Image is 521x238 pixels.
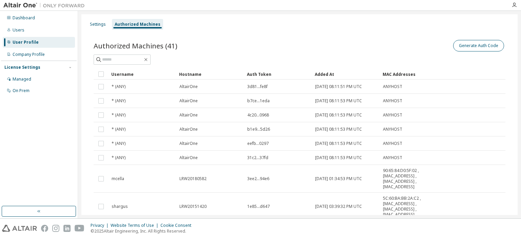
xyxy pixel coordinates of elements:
[383,141,402,146] span: ANYHOST
[112,98,126,104] span: * (ANY)
[383,112,402,118] span: ANYHOST
[179,112,198,118] span: AltairOne
[3,2,88,9] img: Altair One
[315,84,362,89] span: [DATE] 08:11:51 PM UTC
[91,223,111,228] div: Privacy
[94,41,177,50] span: Authorized Machines (41)
[111,69,174,80] div: Username
[13,88,30,93] div: On Prem
[179,127,198,132] span: AltairOne
[247,204,270,209] span: 1e85...d647
[315,69,377,80] div: Added At
[247,141,269,146] span: eefb...0297
[247,176,269,181] span: 3ee2...94e6
[115,22,160,27] div: Authorized Machines
[315,204,362,209] span: [DATE] 03:39:32 PM UTC
[383,98,402,104] span: ANYHOST
[247,155,268,160] span: 31c2...37fd
[315,98,362,104] span: [DATE] 08:11:53 PM UTC
[13,52,45,57] div: Company Profile
[383,168,430,190] span: 90:65:84:D0:5F:02 , [MAC_ADDRESS] , [MAC_ADDRESS] , [MAC_ADDRESS]
[112,112,126,118] span: * (ANY)
[41,225,48,232] img: facebook.svg
[13,77,31,82] div: Managed
[315,112,362,118] span: [DATE] 08:11:53 PM UTC
[63,225,71,232] img: linkedin.svg
[247,127,270,132] span: b1e9...5d26
[315,127,362,132] span: [DATE] 08:11:53 PM UTC
[13,40,39,45] div: User Profile
[453,40,504,51] button: Generate Auth Code
[179,141,198,146] span: AltairOne
[160,223,195,228] div: Cookie Consent
[2,225,37,232] img: altair_logo.svg
[383,127,402,132] span: ANYHOST
[13,27,24,33] div: Users
[247,84,268,89] span: 3d81...fe8f
[247,69,309,80] div: Auth Token
[112,84,126,89] span: * (ANY)
[383,69,431,80] div: MAC Addresses
[13,15,35,21] div: Dashboard
[112,176,124,181] span: mcella
[112,141,126,146] span: * (ANY)
[179,155,198,160] span: AltairOne
[315,176,362,181] span: [DATE] 01:34:53 PM UTC
[315,141,362,146] span: [DATE] 08:11:53 PM UTC
[90,22,106,27] div: Settings
[247,98,270,104] span: b7ce...1eda
[111,223,160,228] div: Website Terms of Use
[52,225,59,232] img: instagram.svg
[383,196,430,217] span: 5C:60:BA:BB:2A:C2 , [MAC_ADDRESS] , [MAC_ADDRESS] , [MAC_ADDRESS]
[91,228,195,234] p: © 2025 Altair Engineering, Inc. All Rights Reserved.
[383,155,402,160] span: ANYHOST
[179,176,207,181] span: LRW20180582
[179,69,242,80] div: Hostname
[75,225,84,232] img: youtube.svg
[179,84,198,89] span: AltairOne
[179,204,207,209] span: LRW20151420
[112,204,128,209] span: shargus
[112,155,126,160] span: * (ANY)
[383,84,402,89] span: ANYHOST
[4,65,40,70] div: License Settings
[315,155,362,160] span: [DATE] 08:11:53 PM UTC
[112,127,126,132] span: * (ANY)
[179,98,198,104] span: AltairOne
[247,112,269,118] span: 4c20...0968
